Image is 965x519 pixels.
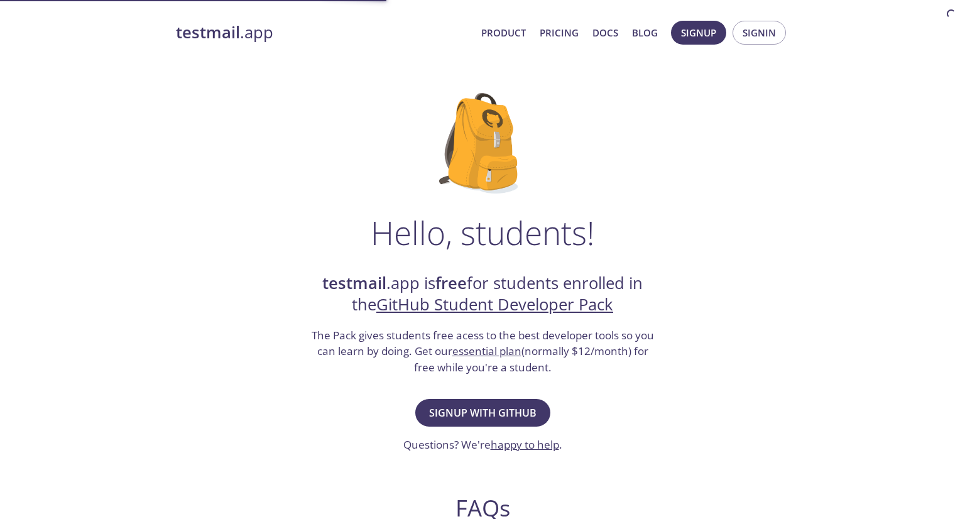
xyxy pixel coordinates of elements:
a: testmail.app [176,22,471,43]
a: Docs [592,25,618,41]
button: Signup with GitHub [415,399,550,427]
a: Pricing [540,25,579,41]
strong: free [435,272,467,294]
strong: testmail [176,21,240,43]
a: Product [481,25,526,41]
button: Signup [671,21,726,45]
h3: The Pack gives students free acess to the best developer tools so you can learn by doing. Get our... [310,327,655,376]
span: Signup with GitHub [429,404,537,422]
a: Blog [632,25,658,41]
a: GitHub Student Developer Pack [376,293,613,315]
h1: Hello, students! [371,214,594,251]
h2: .app is for students enrolled in the [310,273,655,316]
a: essential plan [452,344,521,358]
strong: testmail [322,272,386,294]
span: Signin [743,25,776,41]
h3: Questions? We're . [403,437,562,453]
a: happy to help [491,437,559,452]
button: Signin [733,21,786,45]
span: Signup [681,25,716,41]
img: github-student-backpack.png [439,93,526,194]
